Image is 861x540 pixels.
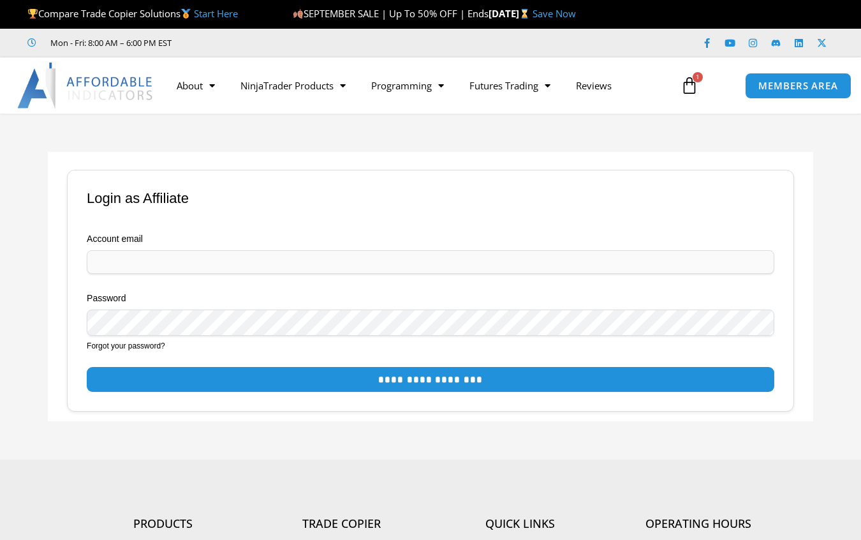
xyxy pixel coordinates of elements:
a: NinjaTrader Products [228,71,358,100]
img: 🏆 [28,9,38,19]
label: Account email [87,230,774,247]
h2: Login as Affiliate [87,190,762,208]
span: Compare Trade Copier Solutions [27,7,238,20]
strong: [DATE] [489,7,533,20]
h4: Trade Copier [252,517,430,531]
span: MEMBERS AREA [758,81,838,91]
h4: Quick Links [430,517,609,531]
nav: Menu [164,71,672,100]
span: SEPTEMBER SALE | Up To 50% OFF | Ends [293,7,489,20]
a: 1 [661,67,717,104]
h4: Operating Hours [609,517,788,531]
a: MEMBERS AREA [745,73,851,99]
img: ⌛ [520,9,529,19]
a: Programming [358,71,457,100]
span: 1 [693,72,703,82]
img: 🥇 [181,9,191,19]
a: Start Here [194,7,238,20]
a: About [164,71,228,100]
span: Mon - Fri: 8:00 AM – 6:00 PM EST [47,35,172,50]
label: Password [87,290,774,306]
a: Reviews [563,71,624,100]
a: Futures Trading [457,71,563,100]
img: LogoAI | Affordable Indicators – NinjaTrader [17,63,154,109]
img: 🍂 [293,9,303,19]
iframe: Customer reviews powered by Trustpilot [189,36,381,49]
a: Save Now [533,7,576,20]
h4: Products [73,517,252,531]
a: Forgot your password? [87,341,165,350]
